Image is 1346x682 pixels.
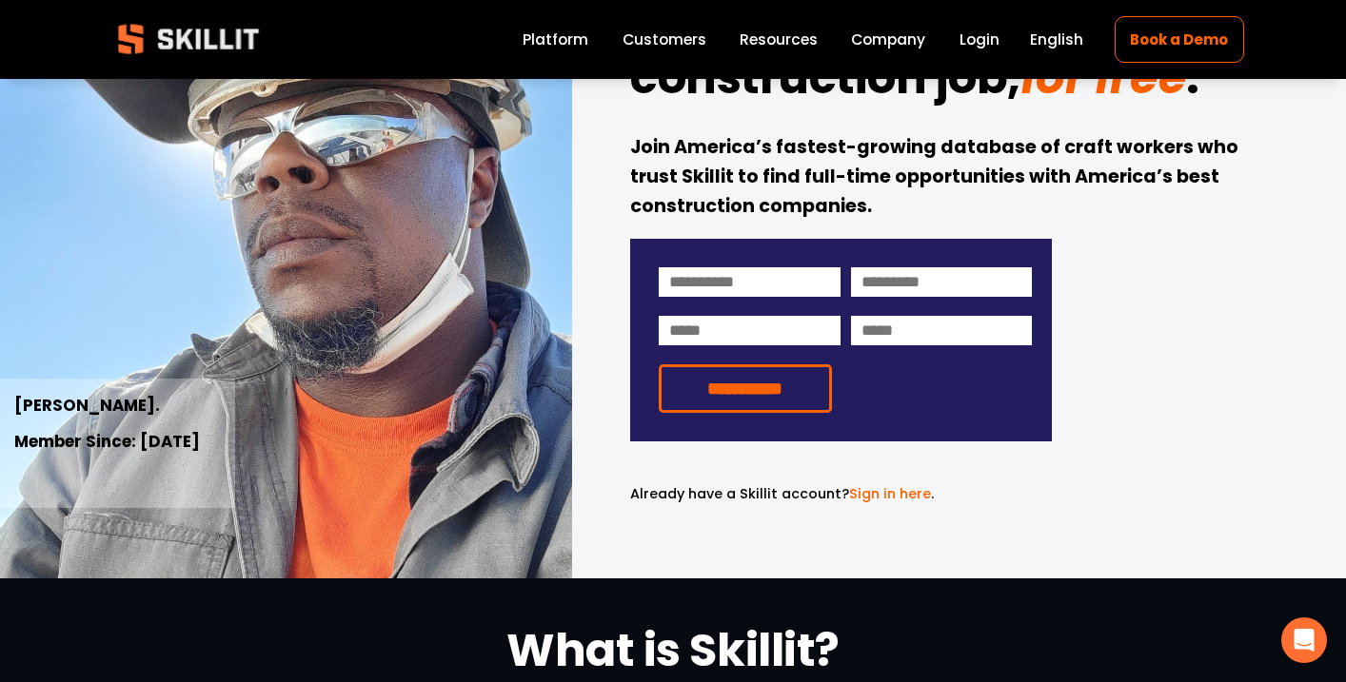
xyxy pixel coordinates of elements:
[630,483,1052,505] p: .
[740,29,818,50] span: Resources
[1020,46,1186,109] em: for free
[1115,16,1244,63] a: Book a Demo
[630,134,1242,218] strong: Join America’s fastest-growing database of craft workers who trust Skillit to find full-time oppo...
[849,484,931,503] a: Sign in here
[960,27,1000,52] a: Login
[1281,617,1327,663] div: Open Intercom Messenger
[1030,27,1083,52] div: language picker
[623,27,706,52] a: Customers
[851,27,925,52] a: Company
[14,394,160,417] strong: [PERSON_NAME].
[14,430,200,453] strong: Member Since: [DATE]
[102,10,275,68] img: Skillit
[630,46,1020,109] strong: construction job,
[630,484,849,503] span: Already have a Skillit account?
[1030,29,1083,50] span: English
[1186,46,1199,109] strong: .
[523,27,588,52] a: Platform
[506,618,839,682] strong: What is Skillit?
[740,27,818,52] a: folder dropdown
